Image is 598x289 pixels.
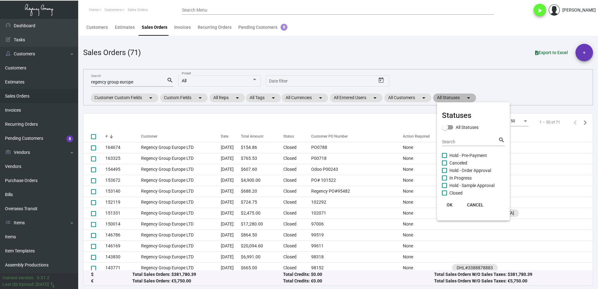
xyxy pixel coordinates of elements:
span: In Progress [449,174,472,182]
span: OK [447,202,453,207]
span: All Statuses [456,124,479,131]
span: CANCEL [467,202,484,207]
div: 0.51.2 [37,275,49,281]
button: CANCEL [462,199,489,210]
span: Hold - Order Approval [449,167,491,174]
mat-card-title: Statuses [442,110,505,121]
div: Current version: [3,275,34,281]
span: Canceled [449,159,467,167]
button: OK [439,199,459,210]
span: Closed [449,189,463,197]
span: Hold - Pre-Payment [449,152,487,159]
div: Last Qb Synced: [DATE] [3,281,49,288]
span: Hold - Sample Approval [449,182,494,189]
mat-icon: search [498,136,505,144]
